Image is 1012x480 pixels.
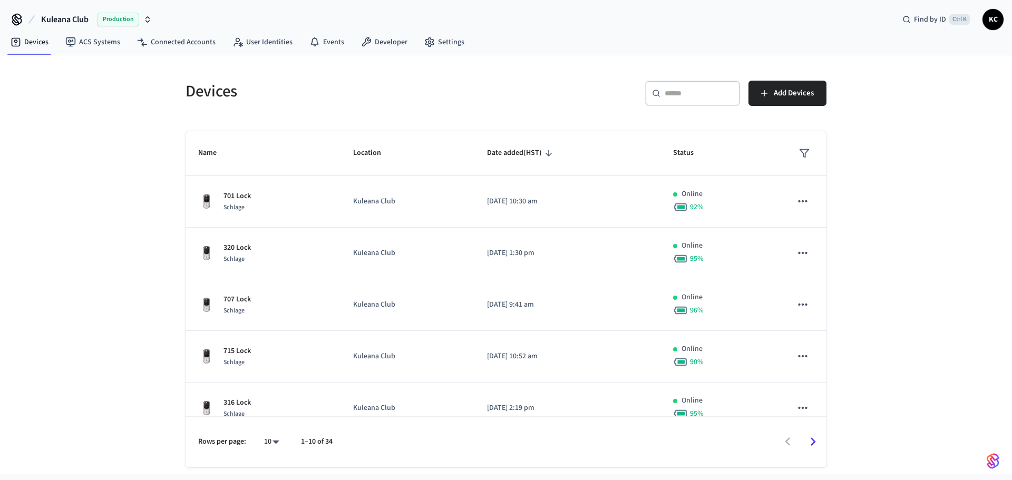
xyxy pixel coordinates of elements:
[223,306,245,315] span: Schlage
[353,299,462,310] p: Kuleana Club
[690,357,704,367] span: 90 %
[353,351,462,362] p: Kuleana Club
[682,395,703,406] p: Online
[682,344,703,355] p: Online
[487,299,648,310] p: [DATE] 9:41 am
[748,81,826,106] button: Add Devices
[223,409,245,418] span: Schlage
[914,14,946,25] span: Find by ID
[223,346,251,357] p: 715 Lock
[690,408,704,419] span: 95 %
[690,253,704,264] span: 95 %
[682,189,703,200] p: Online
[198,145,230,161] span: Name
[982,9,1004,30] button: KC
[198,348,215,365] img: Yale Assure Touchscreen Wifi Smart Lock, Satin Nickel, Front
[690,202,704,212] span: 92 %
[353,33,416,52] a: Developer
[223,294,251,305] p: 707 Lock
[223,203,245,212] span: Schlage
[682,240,703,251] p: Online
[690,305,704,316] span: 96 %
[487,145,556,161] span: Date added(HST)
[198,297,215,314] img: Yale Assure Touchscreen Wifi Smart Lock, Satin Nickel, Front
[801,429,825,454] button: Go to next page
[487,248,648,259] p: [DATE] 1:30 pm
[224,33,301,52] a: User Identities
[984,10,1003,29] span: KC
[353,403,462,414] p: Kuleana Club
[129,33,224,52] a: Connected Accounts
[894,10,978,29] div: Find by IDCtrl K
[301,436,333,447] p: 1–10 of 34
[223,191,251,202] p: 701 Lock
[186,81,500,102] h5: Devices
[223,358,245,367] span: Schlage
[223,397,251,408] p: 316 Lock
[774,86,814,100] span: Add Devices
[487,403,648,414] p: [DATE] 2:19 pm
[353,248,462,259] p: Kuleana Club
[682,292,703,303] p: Online
[223,254,245,263] span: Schlage
[987,453,999,469] img: SeamLogoGradient.69752ec5.svg
[198,193,215,210] img: Yale Assure Touchscreen Wifi Smart Lock, Satin Nickel, Front
[198,400,215,417] img: Yale Assure Touchscreen Wifi Smart Lock, Satin Nickel, Front
[223,242,251,253] p: 320 Lock
[97,13,139,26] span: Production
[487,196,648,207] p: [DATE] 10:30 am
[353,145,395,161] span: Location
[259,434,284,449] div: 10
[41,13,89,26] span: Kuleana Club
[57,33,129,52] a: ACS Systems
[353,196,462,207] p: Kuleana Club
[301,33,353,52] a: Events
[416,33,473,52] a: Settings
[2,33,57,52] a: Devices
[949,14,970,25] span: Ctrl K
[673,145,707,161] span: Status
[487,351,648,362] p: [DATE] 10:52 am
[198,245,215,262] img: Yale Assure Touchscreen Wifi Smart Lock, Satin Nickel, Front
[198,436,246,447] p: Rows per page:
